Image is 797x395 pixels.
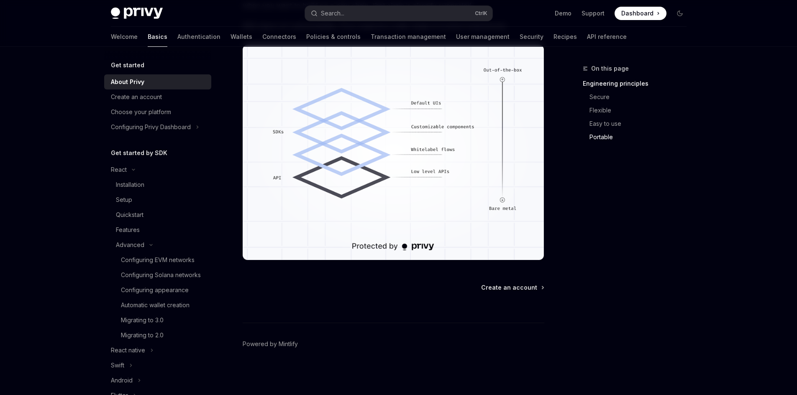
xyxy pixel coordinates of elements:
a: Features [104,222,211,237]
div: Configuring Solana networks [121,270,201,280]
div: React native [111,345,145,355]
div: React [111,165,127,175]
div: Setup [116,195,132,205]
a: Configuring EVM networks [104,252,211,268]
div: About Privy [111,77,144,87]
div: Swift [111,360,124,370]
a: Recipes [554,27,577,47]
a: Installation [104,177,211,192]
span: Dashboard [621,9,653,18]
a: User management [456,27,510,47]
div: Configuring appearance [121,285,189,295]
a: Welcome [111,27,138,47]
div: Installation [116,180,144,190]
div: Advanced [116,240,144,250]
span: Create an account [481,283,537,292]
a: Authentication [177,27,220,47]
div: Search... [321,8,344,18]
a: Basics [148,27,167,47]
a: Migrating to 3.0 [104,313,211,328]
h5: Get started by SDK [111,148,167,158]
span: Ctrl K [475,10,487,17]
a: Support [582,9,605,18]
div: Quickstart [116,210,144,220]
a: Flexible [589,104,693,117]
div: Migrating to 3.0 [121,315,164,325]
a: API reference [587,27,627,47]
div: Configuring Privy Dashboard [111,122,191,132]
div: Create an account [111,92,162,102]
a: Configuring appearance [104,283,211,298]
div: Features [116,225,140,235]
a: Secure [589,90,693,104]
button: Toggle dark mode [673,7,687,20]
a: Wallets [231,27,252,47]
div: Choose your platform [111,107,171,117]
a: Create an account [481,283,543,292]
div: Android [111,375,133,385]
a: Powered by Mintlify [243,340,298,348]
a: Choose your platform [104,104,211,120]
a: Migrating to 2.0 [104,328,211,343]
a: Dashboard [615,7,666,20]
span: On this page [591,64,629,74]
button: Search...CtrlK [305,6,492,21]
a: Transaction management [371,27,446,47]
h5: Get started [111,60,144,70]
a: Engineering principles [583,77,693,90]
div: Configuring EVM networks [121,255,195,265]
a: Demo [555,9,571,18]
div: Migrating to 2.0 [121,330,164,340]
img: dark logo [111,8,163,19]
a: Setup [104,192,211,207]
a: Portable [589,130,693,144]
img: images/Customization.png [243,45,544,260]
div: Automatic wallet creation [121,300,190,310]
a: Security [520,27,543,47]
a: Easy to use [589,117,693,130]
a: Connectors [262,27,296,47]
a: Automatic wallet creation [104,298,211,313]
a: Create an account [104,89,211,104]
a: About Privy [104,74,211,89]
a: Configuring Solana networks [104,268,211,283]
a: Policies & controls [306,27,361,47]
a: Quickstart [104,207,211,222]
